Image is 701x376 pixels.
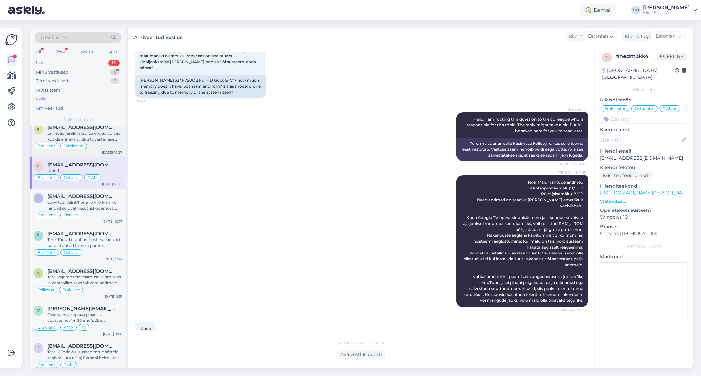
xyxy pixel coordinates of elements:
[64,213,79,217] span: Ostuabi
[102,150,122,155] div: [DATE] 10:27
[47,274,122,286] div: Tere. Vajame teie tellimuse leidmiseks ja kontrollimiseks rohkem andmeid kui ainult kellaaeg. Pal...
[47,349,122,361] div: Tere. Windowsi sisseehitatud sätteid saab muuta nii: a) Ekraani heleduse ja kontrasti muutmine Av...
[41,34,67,41] span: Otsi kliente
[37,127,40,132] span: k
[561,107,586,112] span: AI Assistent
[36,96,46,102] div: Kõik
[36,78,68,84] div: Tiimi vestlused
[102,182,122,187] div: [DATE] 10:25
[631,6,641,15] div: GO
[47,231,116,237] span: ranellaht@gmail.com
[47,343,116,349] span: gealep@gmail.com
[600,155,688,162] p: [EMAIL_ADDRESS][DOMAIN_NAME]
[600,114,688,124] input: Lisa tag
[110,69,120,76] div: 4
[64,363,74,367] span: T.Abi
[37,308,40,313] span: v
[64,144,84,148] span: Järelmaks
[560,161,586,166] span: Nähtud ✓ 10:03
[35,47,42,55] div: All
[47,124,116,130] span: kalininaemiilia@gmail.com
[600,207,688,214] p: Operatsioonisüsteem
[134,32,182,41] label: Arhiveeritud vestlus
[36,60,44,66] div: Uus
[36,69,69,76] div: Minu vestlused
[580,4,616,16] div: Eemal
[588,33,608,40] span: Estonian
[463,180,584,303] span: Tere. Mälumahtude andmed RAM (operatiivmälu): 1,5 GB ROM (sisemälu): 8 GB Need andmed on saadud [...
[338,350,385,359] div: Ava vestlus uuesti
[64,117,92,122] span: Kõik vestlused
[82,325,86,329] span: AI
[37,196,40,201] span: t
[38,144,55,148] span: Eraklient
[38,176,55,180] span: Eraklient
[622,33,650,40] div: Klienditugi
[456,138,588,161] div: Tere, ma suunan selle küsimuse kolleegile, kes selle teema eest vastutab. Vastuse saamine võib ve...
[47,237,122,249] div: Tere. Tänud ostuhuvi eest. Vabandust, paraku antud tootele paremat [PERSON_NAME] rakendadada ei saa.
[135,75,266,98] div: [PERSON_NAME] 32" F720QB FullHD GoogleTV > how much memory does it have, both ram and rom? is thi...
[108,60,120,66] div: 10
[616,53,657,60] div: # nedm3kk4
[600,183,688,189] p: Klienditeekond
[600,148,688,155] p: Kliendi email
[604,107,622,111] span: Eraklient
[467,117,584,133] span: Hello, I am routing this question to the colleague who is responsible for this topic. The reply m...
[600,164,688,171] p: Kliendi telefon
[600,244,688,250] div: [PERSON_NAME]
[37,233,40,238] span: r
[38,251,55,254] span: Eraklient
[38,363,55,367] span: Eraklient
[566,33,582,40] div: Klient
[47,306,116,312] span: valeri.potopoko@outlook.com
[600,87,688,93] div: Kliendi info
[38,213,55,217] span: Eraklient
[103,256,122,261] div: [DATE] 9:54
[600,254,688,260] p: Märkmed
[643,5,697,15] a: [PERSON_NAME]Klick Eesti AS
[47,193,116,199] span: tanellind@mail.ee
[47,199,122,211] div: Soovitus: Vali iPhone 16 Pro Max, kui hindad sujuvat kasutuskogemust, pikaajalist tarkvara [PERSO...
[605,55,609,60] span: n
[339,340,384,346] span: Vestlus on arhiveeritud
[47,168,122,174] div: tänud
[36,105,63,112] div: Arhiveeritud
[37,345,40,350] span: g
[600,223,688,230] p: Brauser
[64,325,73,329] span: RMA
[656,33,676,40] span: Estonian
[663,107,673,111] span: T.Abi
[37,271,40,276] span: a
[139,326,151,331] span: tänud
[38,325,55,329] span: Eraklient
[103,331,122,336] div: [DATE] 9:40
[600,230,688,237] p: Chrome [TECHNICAL_ID]
[47,312,122,323] div: Ожидаемое время ремонта составляет 14-30 дней. Для получения более актуальной информации о ремонт...
[643,10,690,15] div: Klick Eesti AS
[37,164,40,169] span: r
[47,268,116,274] span: arbi@hot.ee
[64,176,79,180] span: Ostuabi
[88,176,98,180] span: T.Abi
[36,87,60,94] div: AI Assistent
[602,67,675,81] div: [GEOGRAPHIC_DATA], [GEOGRAPHIC_DATA]
[600,190,691,196] a: [URL][DOMAIN_NAME][PERSON_NAME]
[600,97,688,103] p: Kliendi tag'id
[558,170,586,175] span: [PERSON_NAME]
[560,308,586,313] span: Nähtud ✓ 10:23
[137,98,161,103] span: 10:03
[600,126,688,133] p: Kliendi nimi
[110,78,120,84] div: 6
[600,198,688,204] p: Vaata edasi ...
[47,162,116,168] span: rudlehsass@outlook.com
[79,47,95,55] div: Socials
[47,130,122,142] div: Erinevad järelmaksu pakkujad võivad küsida erinevaid isiku tuvastamise dokumente. Sobivad dokumen...
[64,251,79,254] span: Ostuabi
[600,136,680,144] input: Lisa nimi
[62,288,80,292] span: Eraklient
[5,33,18,46] img: Askly Logo
[657,53,686,60] span: Offline
[600,214,688,221] p: Windows 10
[635,107,650,111] span: Ostuabi
[643,5,690,10] div: [PERSON_NAME]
